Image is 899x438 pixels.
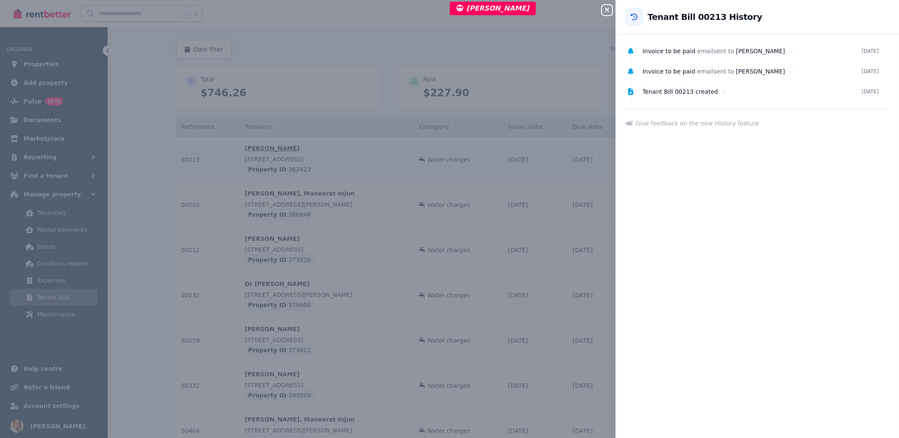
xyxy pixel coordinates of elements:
span: [PERSON_NAME] [736,48,785,54]
a: Give feedback on the new History feature [626,119,889,128]
span: Invoice to be paid [643,68,695,75]
time: [DATE] [861,68,879,75]
span: [PERSON_NAME] [736,68,785,75]
div: email sent to [643,47,861,55]
time: [DATE] [861,88,879,95]
h2: Tenant Bill 00213 History [648,11,762,23]
span: Invoice to be paid [643,48,695,54]
time: [DATE] [861,48,879,54]
div: email sent to [643,67,861,76]
span: Tenant Bill 00213 created [643,88,718,95]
